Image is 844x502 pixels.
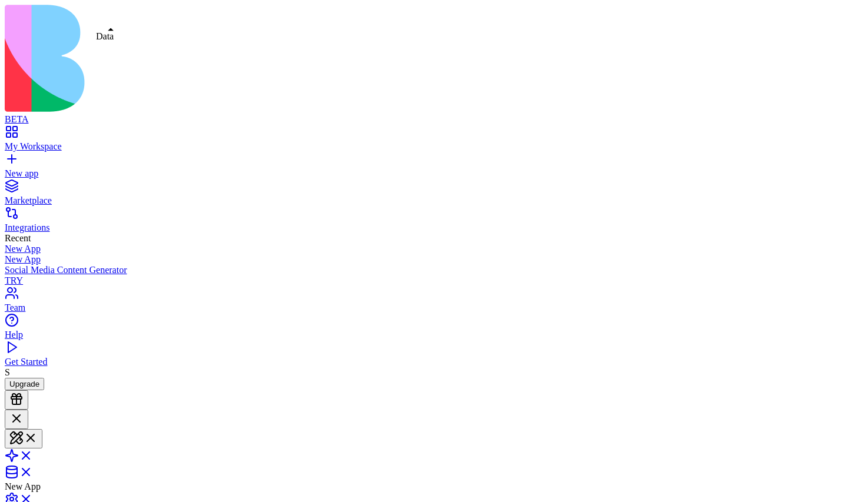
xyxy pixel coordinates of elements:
div: Marketplace [5,195,839,206]
div: Help [5,330,839,340]
div: My Workspace [5,141,839,152]
div: Get Started [5,357,839,367]
div: BETA [5,114,839,125]
span: S [5,367,10,377]
a: Get Started [5,346,839,367]
a: Help [5,319,839,340]
div: New app [5,168,839,179]
a: Integrations [5,212,839,233]
span: Recent [5,233,31,243]
a: New app [5,158,839,179]
a: BETA [5,104,839,125]
div: TRY [5,275,839,286]
button: Upgrade [5,378,44,390]
a: New App [5,254,839,265]
img: logo [5,5,478,112]
div: Team [5,302,839,313]
div: Data [96,31,114,42]
div: Social Media Content Generator [5,265,839,275]
div: Integrations [5,222,839,233]
a: Social Media Content GeneratorTRY [5,265,839,286]
a: Team [5,292,839,313]
span: New App [5,481,41,491]
a: My Workspace [5,131,839,152]
a: Upgrade [5,378,44,388]
a: New App [5,244,839,254]
a: Marketplace [5,185,839,206]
